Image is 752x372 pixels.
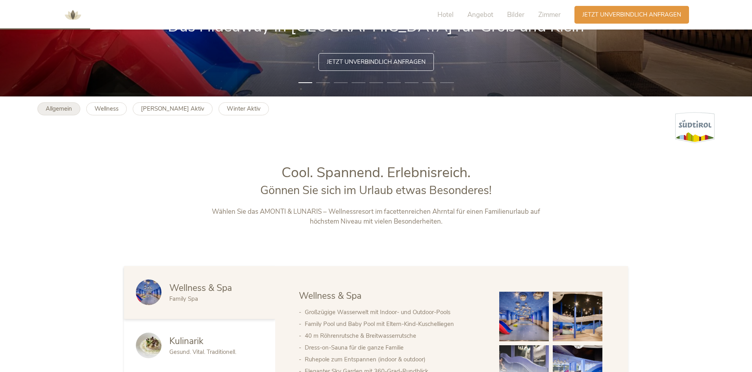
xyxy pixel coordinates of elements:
span: Hotel [437,10,454,19]
a: Winter Aktiv [219,102,269,115]
img: AMONTI & LUNARIS Wellnessresort [61,3,85,27]
b: Allgemein [46,105,72,113]
span: Gönnen Sie sich im Urlaub etwas Besonderes! [260,183,492,198]
span: Kulinarik [169,335,204,347]
span: Jetzt unverbindlich anfragen [327,58,426,66]
span: Gesund. Vital. Traditionell. [169,348,236,356]
img: Südtirol [675,112,715,143]
span: Jetzt unverbindlich anfragen [582,11,681,19]
span: Cool. Spannend. Erlebnisreich. [282,163,470,182]
a: Allgemein [37,102,80,115]
a: AMONTI & LUNARIS Wellnessresort [61,12,85,17]
li: Dress-on-Sauna für die ganze Familie [305,342,483,353]
li: Großzügige Wasserwelt mit Indoor- und Outdoor-Pools [305,306,483,318]
p: Wählen Sie das AMONTI & LUNARIS – Wellnessresort im facettenreichen Ahrntal für einen Familienurl... [212,207,541,227]
b: [PERSON_NAME] Aktiv [141,105,204,113]
span: Wellness & Spa [169,282,232,294]
b: Winter Aktiv [227,105,261,113]
li: Ruhepole zum Entspannen (indoor & outdoor) [305,353,483,365]
span: Zimmer [538,10,561,19]
span: Angebot [467,10,493,19]
span: Family Spa [169,295,198,303]
span: Wellness & Spa [299,290,361,302]
li: Family Pool und Baby Pool mit Eltern-Kind-Kuschelliegen [305,318,483,330]
b: Wellness [94,105,119,113]
a: [PERSON_NAME] Aktiv [133,102,213,115]
span: Bilder [507,10,524,19]
a: Wellness [86,102,127,115]
li: 40 m Röhrenrutsche & Breitwasserrutsche [305,330,483,342]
